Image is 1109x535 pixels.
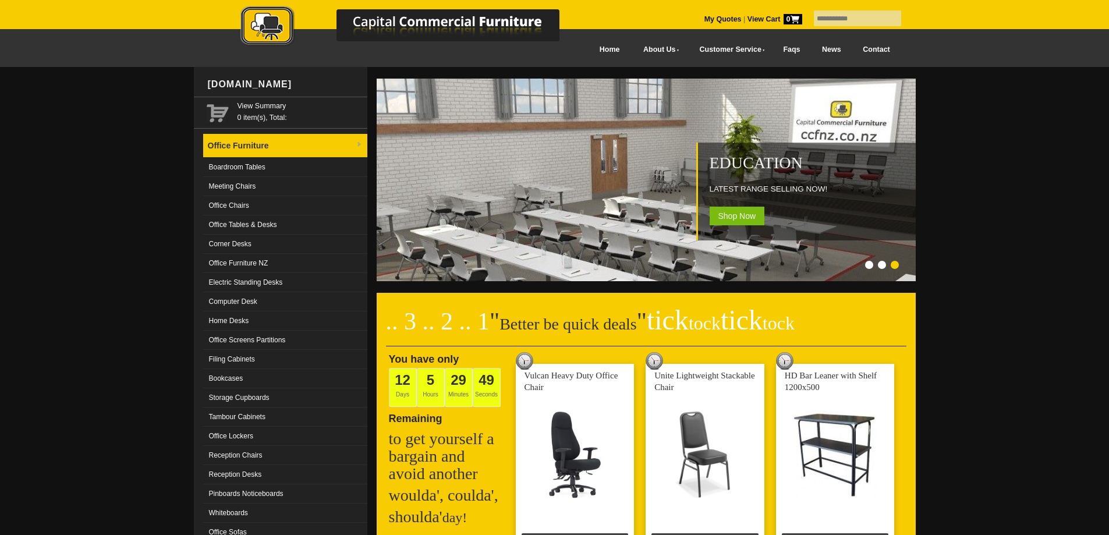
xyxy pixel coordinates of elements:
li: Page dot 1 [865,261,873,269]
span: .. 3 .. 2 .. 1 [386,308,490,335]
h2: Education [710,154,910,172]
img: Capital Commercial Furniture Logo [208,6,616,48]
a: Boardroom Tables [203,158,367,177]
a: View Summary [238,100,363,112]
a: Pinboards Noticeboards [203,484,367,504]
span: tock [763,313,795,334]
a: Whiteboards [203,504,367,523]
a: About Us [630,37,686,63]
span: 0 [784,14,802,24]
img: tick tock deal clock [776,352,793,370]
a: Office Screens Partitions [203,331,367,350]
a: Electric Standing Desks [203,273,367,292]
a: Tambour Cabinets [203,408,367,427]
span: 49 [479,372,494,388]
span: You have only [389,353,459,365]
span: Remaining [389,408,442,424]
a: News [811,37,852,63]
h2: Better be quick deals [386,311,906,346]
li: Page dot 2 [878,261,886,269]
span: 12 [395,372,410,388]
a: Reception Chairs [203,446,367,465]
span: tick tick [647,304,795,335]
a: Education LATEST RANGE SELLING NOW! Shop Now [377,275,918,283]
a: Office Chairs [203,196,367,215]
p: LATEST RANGE SELLING NOW! [710,183,910,195]
a: Storage Cupboards [203,388,367,408]
h2: to get yourself a bargain and avoid another [389,430,505,483]
img: Education [377,79,918,281]
a: Capital Commercial Furniture Logo [208,6,616,52]
a: Contact [852,37,901,63]
span: " [637,308,795,335]
span: 0 item(s), Total: [238,100,363,122]
li: Page dot 3 [891,261,899,269]
a: Bookcases [203,369,367,388]
span: Seconds [473,368,501,407]
span: Shop Now [710,207,765,225]
span: " [490,308,499,335]
span: 29 [451,372,466,388]
a: Faqs [773,37,812,63]
span: Hours [417,368,445,407]
a: Office Furnituredropdown [203,134,367,158]
a: Filing Cabinets [203,350,367,369]
a: Customer Service [686,37,772,63]
img: tick tock deal clock [646,352,663,370]
span: Days [389,368,417,407]
span: 5 [427,372,434,388]
a: Computer Desk [203,292,367,311]
a: Office Lockers [203,427,367,446]
a: Meeting Chairs [203,177,367,196]
strong: View Cart [747,15,802,23]
h2: shoulda' [389,508,505,526]
a: Office Tables & Desks [203,215,367,235]
h2: woulda', coulda', [389,487,505,504]
a: Corner Desks [203,235,367,254]
a: My Quotes [704,15,742,23]
img: dropdown [356,141,363,148]
img: tick tock deal clock [516,352,533,370]
span: Minutes [445,368,473,407]
span: day! [442,510,467,525]
a: Office Furniture NZ [203,254,367,273]
a: Reception Desks [203,465,367,484]
a: Home Desks [203,311,367,331]
span: tock [689,313,721,334]
div: [DOMAIN_NAME] [203,67,367,102]
a: View Cart0 [745,15,802,23]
